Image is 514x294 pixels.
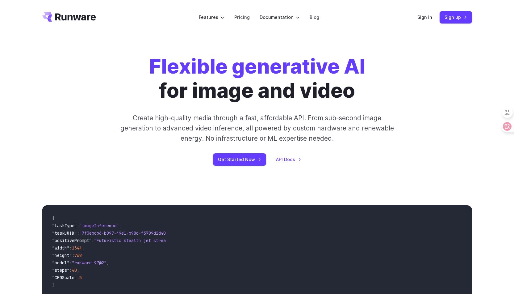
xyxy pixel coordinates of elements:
a: Blog [310,14,319,21]
p: Create high-quality media through a fast, affordable API. From sub-second image generation to adv... [119,113,395,144]
span: , [82,245,84,251]
span: "taskType" [52,223,77,228]
span: , [82,253,84,258]
span: "runware:97@2" [72,260,107,266]
span: 40 [72,267,77,273]
span: "model" [52,260,69,266]
span: : [92,238,94,243]
span: : [77,230,79,236]
span: "width" [52,245,69,251]
span: "7f3ebcb6-b897-49e1-b98c-f5789d2d40d7" [79,230,173,236]
a: Get Started Now [213,153,266,165]
span: } [52,282,55,288]
span: "taskUUID" [52,230,77,236]
label: Documentation [260,14,300,21]
a: Sign up [440,11,472,23]
span: , [77,267,79,273]
span: : [77,275,79,280]
strong: Flexible generative AI [149,54,365,79]
a: Pricing [234,14,250,21]
a: Sign in [417,14,432,21]
span: : [69,267,72,273]
span: "Futuristic stealth jet streaking through a neon-lit cityscape with glowing purple exhaust" [94,238,319,243]
span: : [69,245,72,251]
span: "height" [52,253,72,258]
span: : [77,223,79,228]
span: "CFGScale" [52,275,77,280]
span: : [72,253,74,258]
span: 5 [79,275,82,280]
span: { [52,215,55,221]
span: "imageInference" [79,223,119,228]
span: , [107,260,109,266]
span: , [119,223,121,228]
span: 768 [74,253,82,258]
span: : [69,260,72,266]
span: 1344 [72,245,82,251]
span: "steps" [52,267,69,273]
a: Go to / [42,12,96,22]
label: Features [199,14,224,21]
a: API Docs [276,156,301,163]
span: "positivePrompt" [52,238,92,243]
h1: for image and video [149,54,365,103]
